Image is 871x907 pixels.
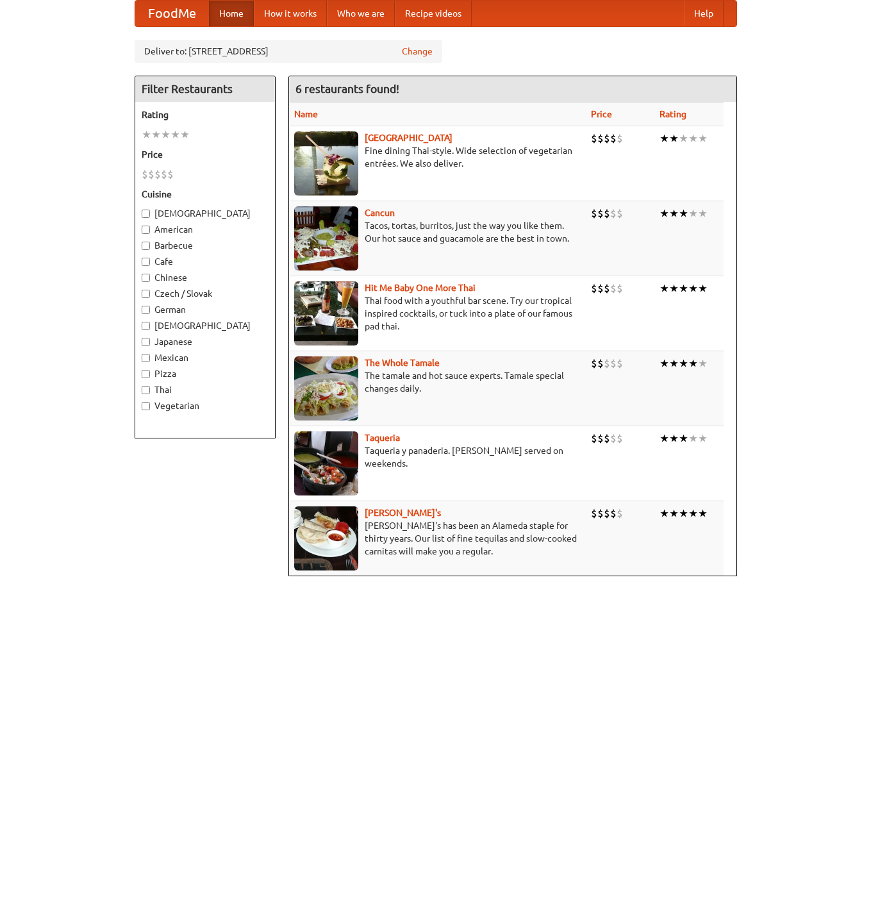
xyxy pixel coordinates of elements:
[610,131,617,146] li: $
[679,431,688,445] li: ★
[180,128,190,142] li: ★
[161,128,170,142] li: ★
[597,506,604,520] li: $
[365,433,400,443] a: Taqueria
[154,167,161,181] li: $
[679,281,688,295] li: ★
[688,206,698,221] li: ★
[142,258,150,266] input: Cafe
[161,167,167,181] li: $
[659,356,669,370] li: ★
[659,109,686,119] a: Rating
[688,431,698,445] li: ★
[142,223,269,236] label: American
[597,281,604,295] li: $
[597,131,604,146] li: $
[659,206,669,221] li: ★
[294,294,581,333] p: Thai food with a youthful bar scene. Try our tropical inspired cocktails, or tuck into a plate of...
[148,167,154,181] li: $
[698,281,708,295] li: ★
[294,506,358,570] img: pedros.jpg
[597,206,604,221] li: $
[679,131,688,146] li: ★
[142,399,269,412] label: Vegetarian
[142,351,269,364] label: Mexican
[365,208,395,218] a: Cancun
[688,131,698,146] li: ★
[142,303,269,316] label: German
[142,148,269,161] h5: Price
[294,369,581,395] p: The tamale and hot sauce experts. Tamale special changes daily.
[591,356,597,370] li: $
[365,283,476,293] b: Hit Me Baby One More Thai
[684,1,724,26] a: Help
[679,506,688,520] li: ★
[167,167,174,181] li: $
[669,506,679,520] li: ★
[617,356,623,370] li: $
[659,506,669,520] li: ★
[669,206,679,221] li: ★
[135,76,275,102] h4: Filter Restaurants
[604,506,610,520] li: $
[659,431,669,445] li: ★
[142,338,150,346] input: Japanese
[142,370,150,378] input: Pizza
[142,128,151,142] li: ★
[698,356,708,370] li: ★
[591,109,612,119] a: Price
[142,108,269,121] h5: Rating
[294,219,581,245] p: Tacos, tortas, burritos, just the way you like them. Our hot sauce and guacamole are the best in ...
[142,242,150,250] input: Barbecue
[142,322,150,330] input: [DEMOGRAPHIC_DATA]
[142,335,269,348] label: Japanese
[591,206,597,221] li: $
[295,83,399,95] ng-pluralize: 6 restaurants found!
[142,354,150,362] input: Mexican
[294,144,581,170] p: Fine dining Thai-style. Wide selection of vegetarian entrées. We also deliver.
[142,287,269,300] label: Czech / Slovak
[365,133,452,143] a: [GEOGRAPHIC_DATA]
[170,128,180,142] li: ★
[610,281,617,295] li: $
[365,358,440,368] a: The Whole Tamale
[142,386,150,394] input: Thai
[669,431,679,445] li: ★
[591,431,597,445] li: $
[679,206,688,221] li: ★
[591,131,597,146] li: $
[142,290,150,298] input: Czech / Slovak
[142,402,150,410] input: Vegetarian
[294,281,358,345] img: babythai.jpg
[294,444,581,470] p: Taqueria y panaderia. [PERSON_NAME] served on weekends.
[604,206,610,221] li: $
[209,1,254,26] a: Home
[610,206,617,221] li: $
[698,506,708,520] li: ★
[591,506,597,520] li: $
[294,431,358,495] img: taqueria.jpg
[142,306,150,314] input: German
[679,356,688,370] li: ★
[688,356,698,370] li: ★
[142,207,269,220] label: [DEMOGRAPHIC_DATA]
[294,206,358,270] img: cancun.jpg
[395,1,472,26] a: Recipe videos
[142,239,269,252] label: Barbecue
[617,206,623,221] li: $
[604,356,610,370] li: $
[135,40,442,63] div: Deliver to: [STREET_ADDRESS]
[617,281,623,295] li: $
[659,131,669,146] li: ★
[402,45,433,58] a: Change
[294,519,581,558] p: [PERSON_NAME]'s has been an Alameda staple for thirty years. Our list of fine tequilas and slow-c...
[597,356,604,370] li: $
[151,128,161,142] li: ★
[610,356,617,370] li: $
[604,431,610,445] li: $
[142,188,269,201] h5: Cuisine
[659,281,669,295] li: ★
[698,431,708,445] li: ★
